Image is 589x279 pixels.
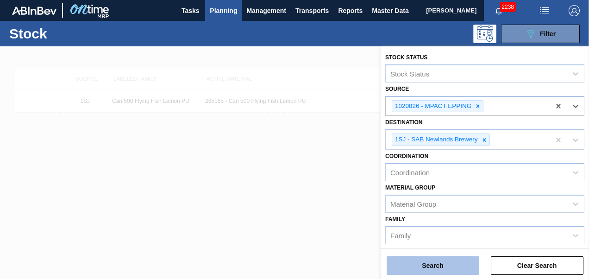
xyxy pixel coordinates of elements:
h1: Stock [9,28,137,39]
img: userActions [539,5,550,16]
label: Coordination [385,153,428,159]
div: 1SJ - SAB Newlands Brewery [392,134,479,146]
img: Logout [569,5,580,16]
span: Filter [540,30,556,38]
span: Management [246,5,286,16]
label: Material Group [385,184,435,191]
span: Transports [295,5,329,16]
button: Filter [501,25,580,43]
span: Master Data [372,5,408,16]
label: Family [385,216,405,222]
div: Stock Status [390,70,429,77]
label: Source [385,86,409,92]
label: Stock Status [385,54,427,61]
div: 1020826 - MPACT EPPING [392,101,473,112]
label: Destination [385,119,422,126]
span: Reports [338,5,363,16]
div: Material Group [390,200,436,208]
span: Tasks [180,5,201,16]
div: Programming: no user selected [473,25,496,43]
img: TNhmsLtSVTkK8tSr43FrP2fwEKptu5GPRR3wAAAABJRU5ErkJggg== [12,6,56,15]
button: Notifications [484,4,514,17]
span: 2238 [500,2,516,12]
div: Coordination [390,168,430,176]
span: Planning [210,5,237,16]
div: Family [390,231,411,239]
